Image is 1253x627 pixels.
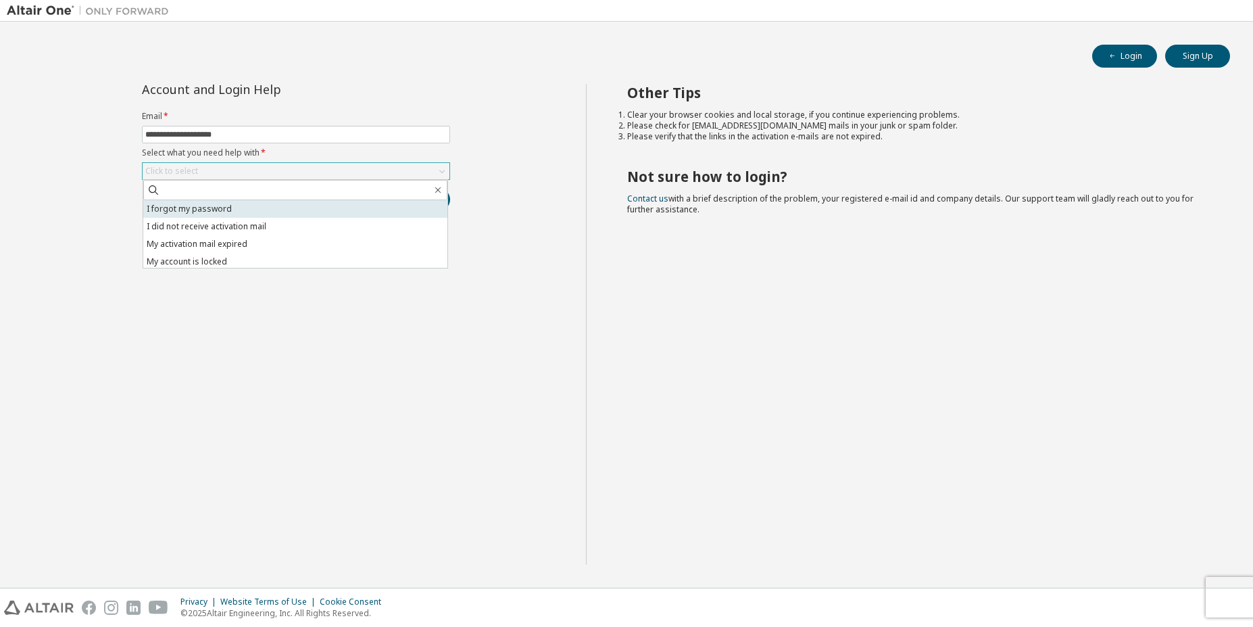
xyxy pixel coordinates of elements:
label: Select what you need help with [142,147,450,158]
div: Click to select [145,166,198,177]
img: Altair One [7,4,176,18]
button: Login [1092,45,1157,68]
li: Please verify that the links in the activation e-mails are not expired. [627,131,1206,142]
li: I forgot my password [143,200,447,218]
div: Account and Login Help [142,84,389,95]
li: Please check for [EMAIL_ADDRESS][DOMAIN_NAME] mails in your junk or spam folder. [627,120,1206,131]
span: with a brief description of the problem, your registered e-mail id and company details. Our suppo... [627,193,1194,215]
div: Website Terms of Use [220,597,320,607]
a: Contact us [627,193,668,204]
img: altair_logo.svg [4,601,74,615]
li: Clear your browser cookies and local storage, if you continue experiencing problems. [627,110,1206,120]
img: facebook.svg [82,601,96,615]
h2: Other Tips [627,84,1206,101]
p: © 2025 Altair Engineering, Inc. All Rights Reserved. [180,607,389,619]
img: instagram.svg [104,601,118,615]
img: youtube.svg [149,601,168,615]
div: Privacy [180,597,220,607]
label: Email [142,111,450,122]
img: linkedin.svg [126,601,141,615]
div: Click to select [143,163,449,179]
h2: Not sure how to login? [627,168,1206,185]
button: Sign Up [1165,45,1230,68]
div: Cookie Consent [320,597,389,607]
